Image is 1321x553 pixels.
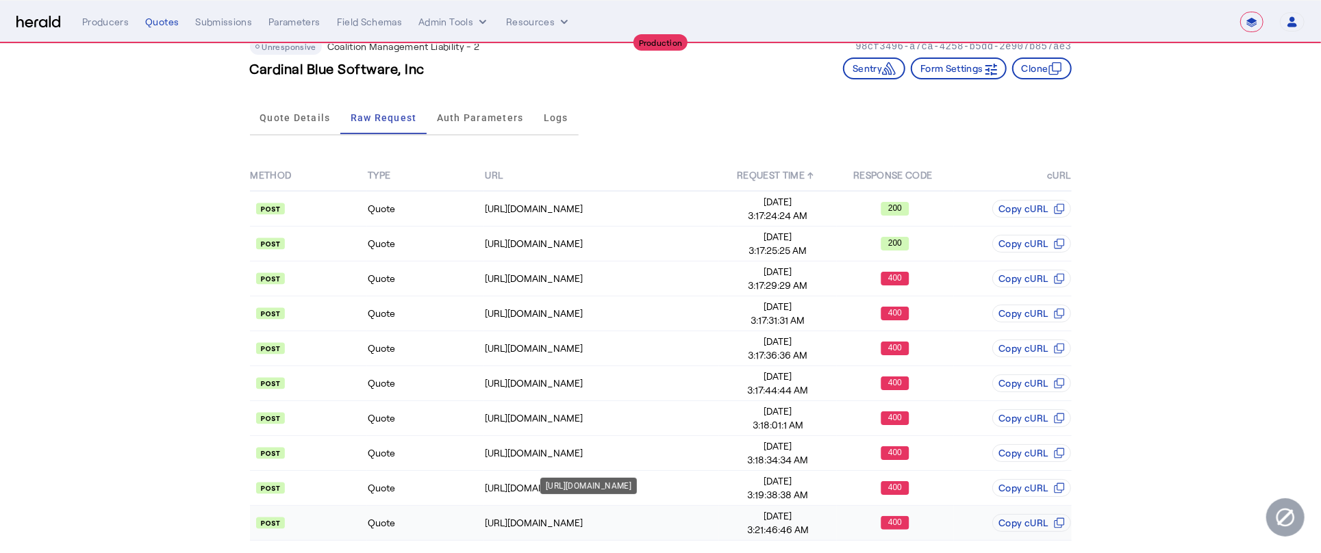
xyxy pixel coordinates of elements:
text: 400 [888,413,902,422]
td: Quote [367,366,484,401]
td: Quote [367,331,484,366]
button: Clone [1012,57,1072,79]
div: [URL][DOMAIN_NAME] [485,376,718,390]
button: internal dropdown menu [418,15,490,29]
div: [URL][DOMAIN_NAME] [540,478,637,494]
div: [URL][DOMAIN_NAME] [485,411,718,425]
button: Copy cURL [992,235,1070,253]
span: [DATE] [720,335,835,348]
button: Copy cURL [992,270,1070,287]
text: 400 [888,273,902,283]
button: Copy cURL [992,409,1070,427]
td: Quote [367,506,484,541]
span: [DATE] [720,265,835,279]
div: [URL][DOMAIN_NAME] [485,481,718,495]
span: [DATE] [720,300,835,313]
span: Auth Parameters [437,113,524,123]
td: Quote [367,471,484,506]
button: Copy cURL [992,444,1070,462]
span: Quote Details [260,113,330,123]
div: Producers [82,15,129,29]
span: [DATE] [720,230,835,244]
div: Submissions [195,15,252,29]
button: Copy cURL [992,479,1070,497]
text: 400 [888,343,902,352]
button: Copy cURL [992,339,1070,357]
div: [URL][DOMAIN_NAME] [485,202,718,216]
td: Quote [367,191,484,227]
span: [DATE] [720,439,835,453]
button: Copy cURL [992,514,1070,532]
img: Herald Logo [16,16,60,29]
span: Raw Request [351,113,417,123]
div: [URL][DOMAIN_NAME] [485,237,718,250]
span: 3:19:38:38 AM [720,488,835,502]
button: Resources dropdown menu [506,15,571,29]
span: [DATE] [720,404,835,418]
p: Coalition Management Liability - 2 [327,40,480,53]
span: 3:18:34:34 AM [720,453,835,467]
th: REQUEST TIME [719,160,836,191]
span: 3:17:36:36 AM [720,348,835,362]
span: 3:17:25:25 AM [720,244,835,257]
button: Copy cURL [992,374,1070,392]
div: [URL][DOMAIN_NAME] [485,272,718,285]
div: Production [633,34,688,51]
span: ↑ [807,169,814,181]
th: cURL [954,160,1071,191]
text: 400 [888,517,902,527]
th: METHOD [250,160,367,191]
button: Copy cURL [992,200,1070,218]
td: Quote [367,401,484,436]
div: [URL][DOMAIN_NAME] [485,516,718,530]
text: 400 [888,448,902,457]
span: 3:18:01:1 AM [720,418,835,432]
span: [DATE] [720,195,835,209]
span: Unresponsive [262,42,316,51]
text: 200 [888,238,902,248]
text: 400 [888,308,902,318]
div: [URL][DOMAIN_NAME] [485,446,718,460]
span: 3:17:31:31 AM [720,313,835,327]
td: Quote [367,261,484,296]
text: 200 [888,203,902,213]
td: Quote [367,227,484,261]
span: 3:17:44:44 AM [720,383,835,397]
th: RESPONSE CODE [837,160,954,191]
span: 3:17:24:24 AM [720,209,835,222]
div: Parameters [268,15,320,29]
h3: Cardinal Blue Software, Inc [250,59,425,78]
span: [DATE] [720,509,835,523]
button: Form Settings [911,57,1007,79]
span: Logs [544,113,568,123]
div: Quotes [145,15,179,29]
div: [URL][DOMAIN_NAME] [485,307,718,320]
div: Field Schemas [337,15,403,29]
td: Quote [367,296,484,331]
span: [DATE] [720,474,835,488]
button: Copy cURL [992,305,1070,322]
td: Quote [367,436,484,471]
text: 400 [888,378,902,387]
span: 3:17:29:29 AM [720,279,835,292]
div: [URL][DOMAIN_NAME] [485,342,718,355]
th: TYPE [367,160,484,191]
th: URL [484,160,719,191]
span: 3:21:46:46 AM [720,523,835,537]
p: 98cf3496-a7ca-4258-b5dd-2e907b857ae3 [855,40,1071,53]
text: 400 [888,483,902,492]
button: Sentry [843,57,905,79]
span: [DATE] [720,370,835,383]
